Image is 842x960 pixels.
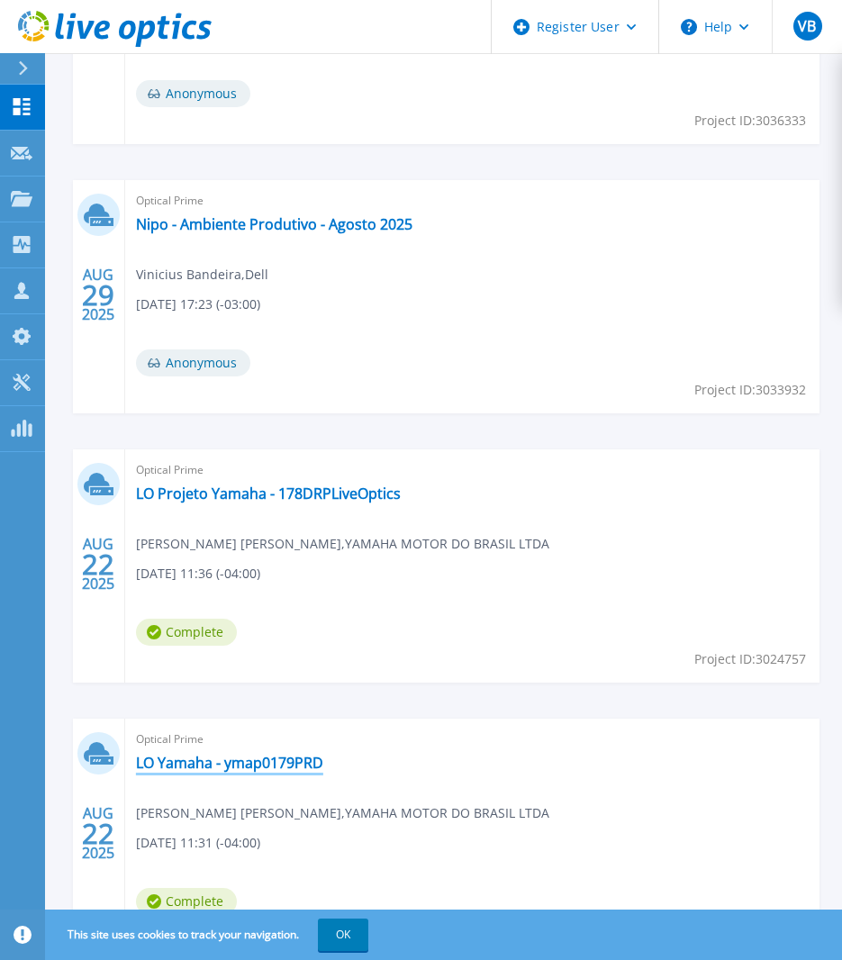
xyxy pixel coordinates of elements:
span: [DATE] 11:36 (-04:00) [136,564,260,584]
span: Complete [136,888,237,915]
span: VB [798,19,816,33]
a: LO Yamaha - ymap0179PRD [136,754,323,772]
span: [DATE] 17:23 (-03:00) [136,294,260,314]
div: AUG 2025 [81,801,115,866]
span: 29 [82,287,114,303]
span: Project ID: 3036333 [694,111,806,131]
span: Project ID: 3033932 [694,380,806,400]
span: Optical Prime [136,191,809,211]
span: [DATE] 11:31 (-04:00) [136,833,260,853]
span: [PERSON_NAME] [PERSON_NAME] , YAMAHA MOTOR DO BRASIL LTDA [136,534,549,554]
span: Vinicius Bandeira , Dell [136,265,268,285]
span: Complete [136,619,237,646]
span: Anonymous [136,80,250,107]
button: OK [318,919,368,951]
div: AUG 2025 [81,531,115,597]
span: Anonymous [136,349,250,376]
span: [PERSON_NAME] [PERSON_NAME] , YAMAHA MOTOR DO BRASIL LTDA [136,803,549,823]
span: This site uses cookies to track your navigation. [50,919,368,951]
span: Optical Prime [136,460,809,480]
div: AUG 2025 [81,262,115,328]
span: Project ID: 3024757 [694,649,806,669]
span: Optical Prime [136,729,809,749]
a: LO Projeto Yamaha - 178DRPLiveOptics [136,485,401,503]
span: 22 [82,557,114,572]
a: Nipo - Ambiente Produtivo - Agosto 2025 [136,215,412,233]
span: 22 [82,826,114,841]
